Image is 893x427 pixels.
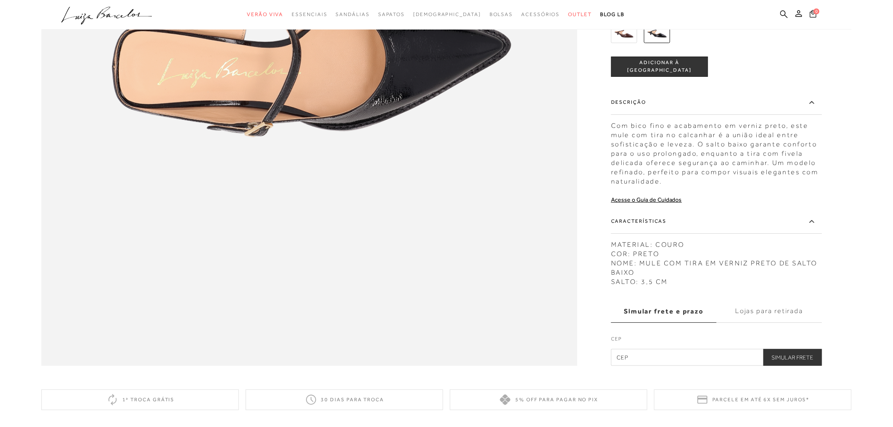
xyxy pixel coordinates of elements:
[644,16,670,43] img: MULE COM TIRA EM VERNIZ PRETO DE SALTO BAIXO
[450,389,647,410] div: 5% off para pagar no PIX
[611,209,822,233] label: Características
[522,11,560,17] span: Acessórios
[413,11,481,17] span: [DEMOGRAPHIC_DATA]
[568,11,592,17] span: Outlet
[611,300,717,322] label: Simular frete e prazo
[490,7,513,22] a: categoryNavScreenReaderText
[611,16,637,43] img: MULE COM TIRA EM VERNIZ CAFÉ DE SALTO BAIXO
[246,389,443,410] div: 30 dias para troca
[292,11,327,17] span: Essenciais
[611,90,822,114] label: Descrição
[654,389,852,410] div: Parcele em até 6x sem juros*
[611,349,822,366] input: CEP
[600,7,625,22] a: BLOG LB
[336,7,370,22] a: categoryNavScreenReaderText
[378,11,405,17] span: Sapatos
[336,11,370,17] span: Sandálias
[490,11,513,17] span: Bolsas
[413,7,481,22] a: noSubCategoriesText
[41,389,239,410] div: 1ª troca grátis
[568,7,592,22] a: categoryNavScreenReaderText
[600,11,625,17] span: BLOG LB
[611,56,708,76] button: ADICIONAR À [GEOGRAPHIC_DATA]
[522,7,560,22] a: categoryNavScreenReaderText
[292,7,327,22] a: categoryNavScreenReaderText
[611,196,682,203] a: Acesse o Guia de Cuidados
[807,9,819,21] button: 0
[611,116,822,186] div: Com bico fino e acabamento em verniz preto, este mule com tira no calcanhar é a união ideal entre...
[611,235,822,286] div: MATERIAL: COURO COR: PRETO NOME: MULE COM TIRA EM VERNIZ PRETO DE SALTO BAIXO SALTO: 3,5 CM
[612,59,708,74] span: ADICIONAR À [GEOGRAPHIC_DATA]
[247,7,283,22] a: categoryNavScreenReaderText
[378,7,405,22] a: categoryNavScreenReaderText
[717,300,822,322] label: Lojas para retirada
[814,8,820,14] span: 0
[763,349,822,366] button: Simular Frete
[247,11,283,17] span: Verão Viva
[611,335,822,346] label: CEP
